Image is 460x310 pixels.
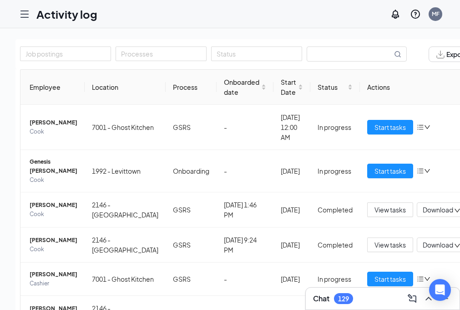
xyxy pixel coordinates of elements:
[30,279,77,288] span: Cashier
[36,6,97,22] h1: Activity log
[166,192,217,227] td: GSRS
[217,70,273,105] th: Onboarded date
[30,118,77,127] span: [PERSON_NAME]
[367,238,413,252] button: View tasks
[374,274,406,284] span: Start tasks
[19,9,30,20] svg: Hamburger
[318,122,353,132] div: In progress
[424,124,430,130] span: down
[421,291,436,306] button: ChevronUp
[367,164,413,178] button: Start tasks
[394,51,401,58] svg: MagnifyingGlass
[224,122,266,132] div: -
[166,70,217,105] th: Process
[85,192,166,227] td: 2146 - [GEOGRAPHIC_DATA]
[410,9,421,20] svg: QuestionInfo
[318,82,346,92] span: Status
[20,70,85,105] th: Employee
[85,150,166,192] td: 1992 - Levittown
[30,127,77,136] span: Cook
[424,276,430,282] span: down
[30,176,77,185] span: Cook
[374,166,406,176] span: Start tasks
[374,205,406,215] span: View tasks
[390,9,401,20] svg: Notifications
[338,295,349,303] div: 129
[224,200,266,220] div: [DATE] 1:46 PM
[423,205,453,215] span: Download
[224,77,259,97] span: Onboarded date
[424,168,430,174] span: down
[367,202,413,217] button: View tasks
[30,210,77,219] span: Cook
[367,272,413,286] button: Start tasks
[429,279,451,301] div: Open Intercom Messenger
[85,105,166,150] td: 7001 - Ghost Kitchen
[281,77,296,97] span: Start Date
[417,167,424,175] span: bars
[273,70,310,105] th: Start Date
[224,166,266,176] div: -
[423,240,453,250] span: Download
[417,124,424,131] span: bars
[374,240,406,250] span: View tasks
[85,70,166,105] th: Location
[281,274,303,284] div: [DATE]
[318,205,353,215] div: Completed
[281,205,303,215] div: [DATE]
[281,240,303,250] div: [DATE]
[224,274,266,284] div: -
[166,227,217,263] td: GSRS
[318,240,353,250] div: Completed
[374,122,406,132] span: Start tasks
[367,120,413,134] button: Start tasks
[310,70,360,105] th: Status
[405,291,420,306] button: ComposeMessage
[30,245,77,254] span: Cook
[432,10,440,18] div: MF
[166,150,217,192] td: Onboarding
[30,201,77,210] span: [PERSON_NAME]
[281,166,303,176] div: [DATE]
[318,274,353,284] div: In progress
[281,112,303,142] div: [DATE] 12:00 AM
[30,236,77,245] span: [PERSON_NAME]
[30,157,77,176] span: Genesis [PERSON_NAME]
[85,227,166,263] td: 2146 - [GEOGRAPHIC_DATA]
[417,275,424,283] span: bars
[166,263,217,296] td: GSRS
[407,293,418,304] svg: ComposeMessage
[224,235,266,255] div: [DATE] 9:24 PM
[30,270,77,279] span: [PERSON_NAME]
[313,294,329,304] h3: Chat
[85,263,166,296] td: 7001 - Ghost Kitchen
[166,105,217,150] td: GSRS
[318,166,353,176] div: In progress
[423,293,434,304] svg: ChevronUp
